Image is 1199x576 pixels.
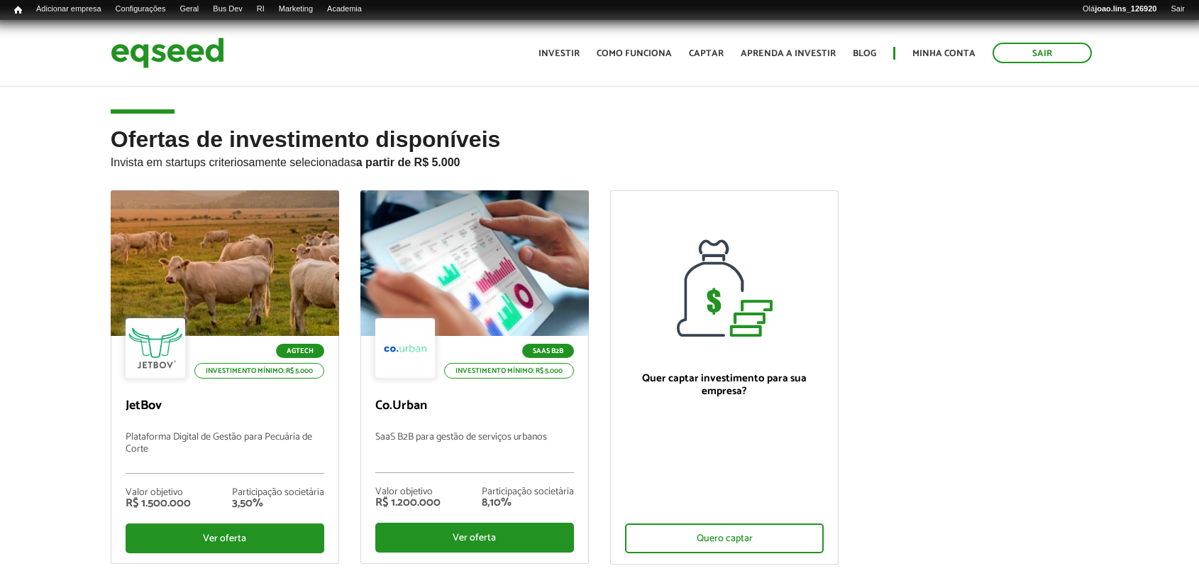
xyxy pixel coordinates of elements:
a: Marketing [272,4,320,15]
a: Bus Dev [206,4,250,15]
div: Quero captar [625,523,824,553]
div: 3,50% [232,498,324,509]
a: Como funciona [597,49,672,58]
a: Aprenda a investir [741,49,836,58]
strong: a partir de R$ 5.000 [356,156,460,168]
a: Captar [689,49,724,58]
div: Valor objetivo [126,488,191,498]
a: Geral [172,4,206,15]
a: Minha conta [912,49,976,58]
p: Co.Urban [375,398,574,414]
div: 8,10% [482,497,574,509]
strong: joao.lins_126920 [1095,4,1156,13]
a: SaaS B2B Investimento mínimo: R$ 5.000 Co.Urban SaaS B2B para gestão de serviços urbanos Valor ob... [360,190,589,564]
a: Sair [993,43,1092,63]
p: Plataforma Digital de Gestão para Pecuária de Corte [126,432,324,474]
p: SaaS B2B para gestão de serviços urbanos [375,432,574,473]
a: Academia [320,4,369,15]
a: Olájoao.lins_126920 [1076,4,1164,15]
div: Ver oferta [375,523,574,553]
a: RI [250,4,272,15]
p: Investimento mínimo: R$ 5.000 [194,363,324,379]
p: Investimento mínimo: R$ 5.000 [444,363,574,379]
a: Blog [853,49,876,58]
div: Ver oferta [126,523,324,553]
span: Início [14,5,22,15]
h2: Ofertas de investimento disponíveis [111,127,1088,190]
a: Agtech Investimento mínimo: R$ 5.000 JetBov Plataforma Digital de Gestão para Pecuária de Corte V... [111,190,339,564]
div: Valor objetivo [375,487,441,497]
a: Adicionar empresa [29,4,109,15]
a: Configurações [109,4,173,15]
p: JetBov [126,398,324,414]
div: R$ 1.500.000 [126,498,191,509]
div: Participação societária [232,488,324,498]
div: R$ 1.200.000 [375,497,441,509]
p: Quer captar investimento para sua empresa? [625,372,824,398]
a: Investir [538,49,580,58]
a: Início [7,4,29,17]
div: Participação societária [482,487,574,497]
p: SaaS B2B [522,344,574,358]
img: EqSeed [111,34,224,72]
a: Quer captar investimento para sua empresa? Quero captar [610,190,839,565]
p: Invista em startups criteriosamente selecionadas [111,152,1088,169]
a: Sair [1164,4,1192,15]
p: Agtech [276,344,324,358]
